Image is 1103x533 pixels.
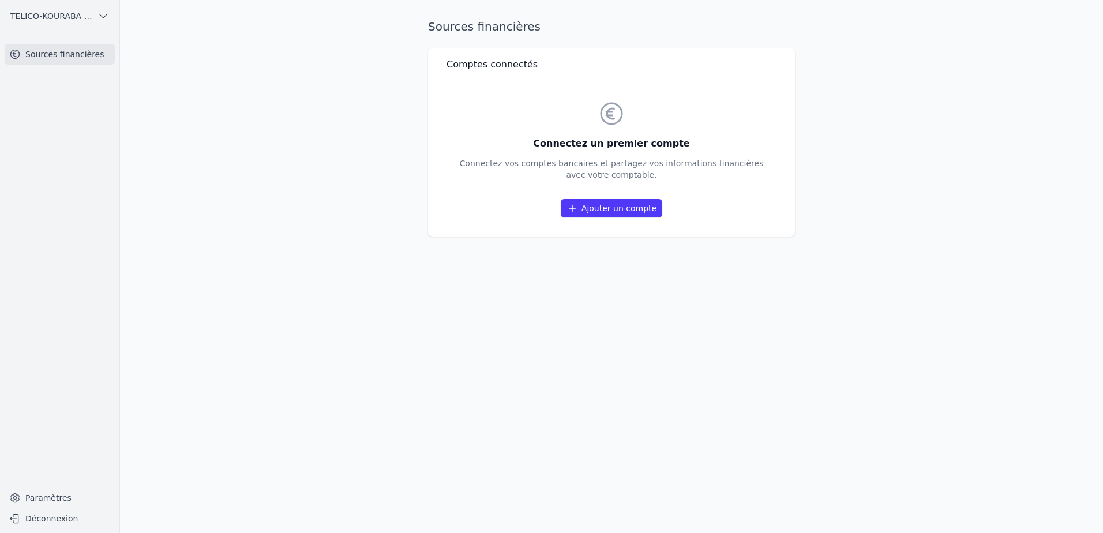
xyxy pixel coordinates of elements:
[5,44,115,65] a: Sources financières
[460,157,764,181] p: Connectez vos comptes bancaires et partagez vos informations financières avec votre comptable.
[5,7,115,25] button: TELICO-KOURABA SRL
[5,509,115,528] button: Déconnexion
[5,489,115,507] a: Paramètres
[10,10,93,22] span: TELICO-KOURABA SRL
[447,58,538,72] h3: Comptes connectés
[460,137,764,151] h3: Connectez un premier compte
[561,199,662,217] a: Ajouter un compte
[428,18,541,35] h1: Sources financières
